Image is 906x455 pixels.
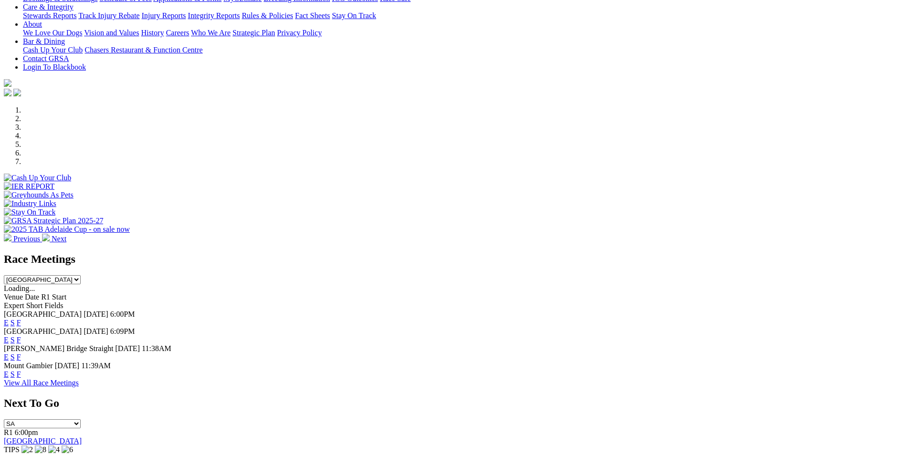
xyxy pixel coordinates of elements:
a: Rules & Policies [242,11,293,20]
span: 11:39AM [81,362,111,370]
a: Fact Sheets [295,11,330,20]
img: 2025 TAB Adelaide Cup - on sale now [4,225,130,234]
span: Expert [4,301,24,310]
img: Industry Links [4,199,56,208]
img: Greyhounds As Pets [4,191,74,199]
h2: Next To Go [4,397,902,410]
img: logo-grsa-white.png [4,79,11,87]
span: TIPS [4,445,20,454]
span: Date [25,293,39,301]
img: Cash Up Your Club [4,174,71,182]
span: Mount Gambier [4,362,53,370]
a: Next [42,235,66,243]
a: Stay On Track [332,11,376,20]
div: Care & Integrity [23,11,902,20]
h2: Race Meetings [4,253,902,266]
span: 6:09PM [110,327,135,335]
span: Next [52,235,66,243]
span: R1 Start [41,293,66,301]
span: R1 [4,428,13,436]
a: S [11,336,15,344]
a: We Love Our Dogs [23,29,82,37]
a: Integrity Reports [188,11,240,20]
img: Stay On Track [4,208,55,217]
div: Bar & Dining [23,46,902,54]
a: F [17,336,21,344]
a: S [11,370,15,378]
a: Stewards Reports [23,11,76,20]
img: IER REPORT [4,182,54,191]
span: Venue [4,293,23,301]
a: S [11,353,15,361]
a: Bar & Dining [23,37,65,45]
a: Track Injury Rebate [78,11,139,20]
span: Fields [44,301,63,310]
span: [GEOGRAPHIC_DATA] [4,327,82,335]
a: Vision and Values [84,29,139,37]
a: Privacy Policy [277,29,322,37]
img: chevron-left-pager-white.svg [4,234,11,241]
span: 11:38AM [142,344,171,352]
a: Strategic Plan [233,29,275,37]
img: facebook.svg [4,89,11,96]
img: GRSA Strategic Plan 2025-27 [4,217,103,225]
span: [PERSON_NAME] Bridge Straight [4,344,113,352]
a: View All Race Meetings [4,379,79,387]
span: Short [26,301,43,310]
a: Previous [4,235,42,243]
img: twitter.svg [13,89,21,96]
span: Previous [13,235,40,243]
a: F [17,370,21,378]
a: E [4,370,9,378]
a: Who We Are [191,29,231,37]
a: History [141,29,164,37]
a: E [4,319,9,327]
a: About [23,20,42,28]
a: Cash Up Your Club [23,46,83,54]
span: [DATE] [55,362,80,370]
a: Contact GRSA [23,54,69,62]
img: 8 [35,445,46,454]
div: About [23,29,902,37]
span: 6:00PM [110,310,135,318]
span: Loading... [4,284,35,292]
a: Chasers Restaurant & Function Centre [85,46,203,54]
a: E [4,336,9,344]
a: Care & Integrity [23,3,74,11]
a: Injury Reports [141,11,186,20]
span: [DATE] [115,344,140,352]
span: [DATE] [84,327,108,335]
a: E [4,353,9,361]
a: [GEOGRAPHIC_DATA] [4,437,82,445]
img: 6 [62,445,73,454]
a: F [17,319,21,327]
img: 4 [48,445,60,454]
span: [GEOGRAPHIC_DATA] [4,310,82,318]
img: 2 [21,445,33,454]
a: Careers [166,29,189,37]
a: S [11,319,15,327]
span: 6:00pm [15,428,38,436]
span: [DATE] [84,310,108,318]
a: Login To Blackbook [23,63,86,71]
a: F [17,353,21,361]
img: chevron-right-pager-white.svg [42,234,50,241]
